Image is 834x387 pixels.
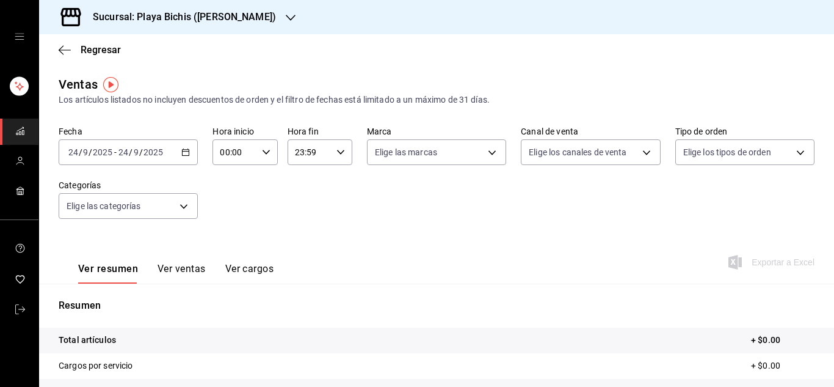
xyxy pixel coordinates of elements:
[59,334,116,347] p: Total artículos
[751,359,814,372] p: + $0.00
[529,146,626,158] span: Elige los canales de venta
[78,263,274,284] div: navigation tabs
[139,147,143,157] span: /
[59,94,814,106] div: Los artículos listados no incluyen descuentos de orden y el filtro de fechas está limitado a un m...
[59,181,198,190] label: Categorías
[118,147,129,157] input: --
[675,127,814,136] label: Tipo de orden
[59,359,133,372] p: Cargos por servicio
[683,146,771,158] span: Elige los tipos de orden
[103,77,118,92] img: Tooltip marker
[67,200,141,212] span: Elige las categorías
[83,10,276,24] h3: Sucursal: Playa Bichis ([PERSON_NAME])
[133,147,139,157] input: --
[114,147,117,157] span: -
[68,147,79,157] input: --
[751,334,814,347] p: + $0.00
[89,147,92,157] span: /
[59,127,198,136] label: Fecha
[78,263,138,284] button: Ver resumen
[82,147,89,157] input: --
[288,127,352,136] label: Hora fin
[367,127,506,136] label: Marca
[59,75,98,94] div: Ventas
[81,44,121,56] span: Regresar
[158,263,206,284] button: Ver ventas
[79,147,82,157] span: /
[129,147,132,157] span: /
[375,146,437,158] span: Elige las marcas
[143,147,164,157] input: ----
[59,44,121,56] button: Regresar
[225,263,274,284] button: Ver cargos
[15,32,24,42] button: open drawer
[521,127,660,136] label: Canal de venta
[59,298,814,313] p: Resumen
[92,147,113,157] input: ----
[212,127,277,136] label: Hora inicio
